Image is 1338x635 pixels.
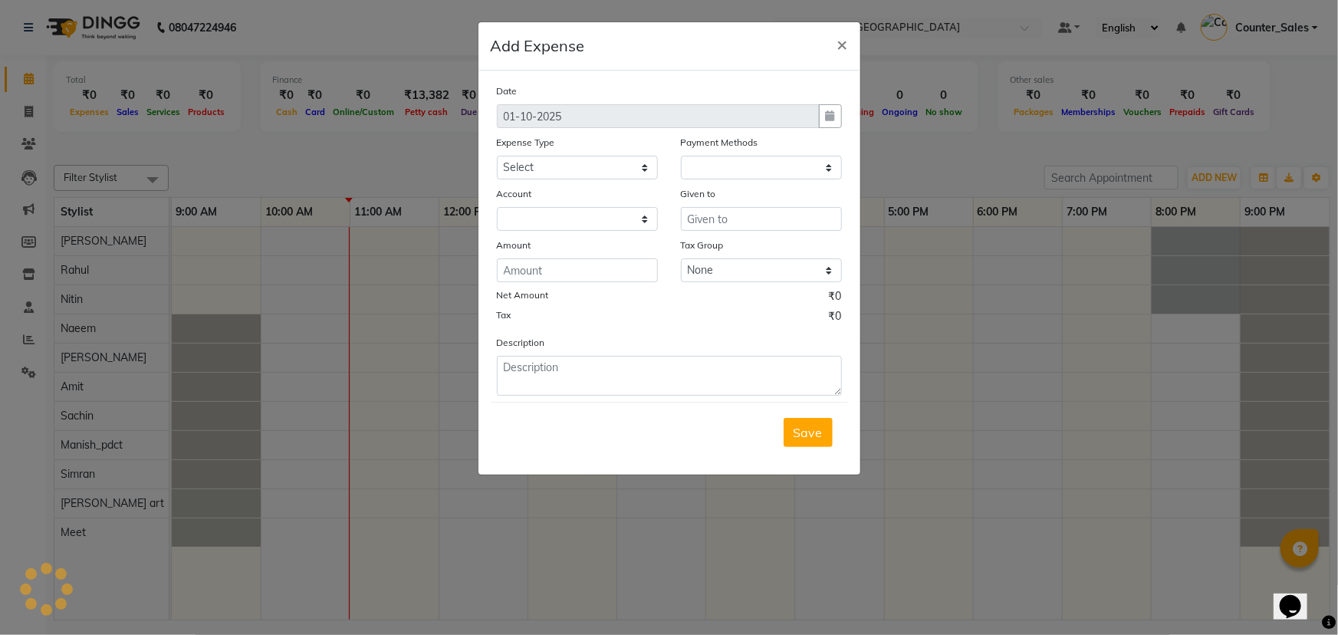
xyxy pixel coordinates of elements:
label: Account [497,187,532,201]
label: Net Amount [497,288,549,302]
label: Tax Group [681,239,724,252]
label: Tax [497,308,511,322]
iframe: chat widget [1274,574,1323,620]
label: Date [497,84,518,98]
span: Save [794,425,823,440]
span: ₹0 [829,288,842,308]
label: Expense Type [497,136,555,150]
label: Payment Methods [681,136,758,150]
h5: Add Expense [491,35,585,58]
label: Amount [497,239,531,252]
input: Amount [497,258,658,282]
span: × [837,32,848,55]
button: Close [825,22,860,65]
input: Given to [681,207,842,231]
label: Given to [681,187,716,201]
button: Save [784,418,833,447]
span: ₹0 [829,308,842,328]
label: Description [497,336,545,350]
